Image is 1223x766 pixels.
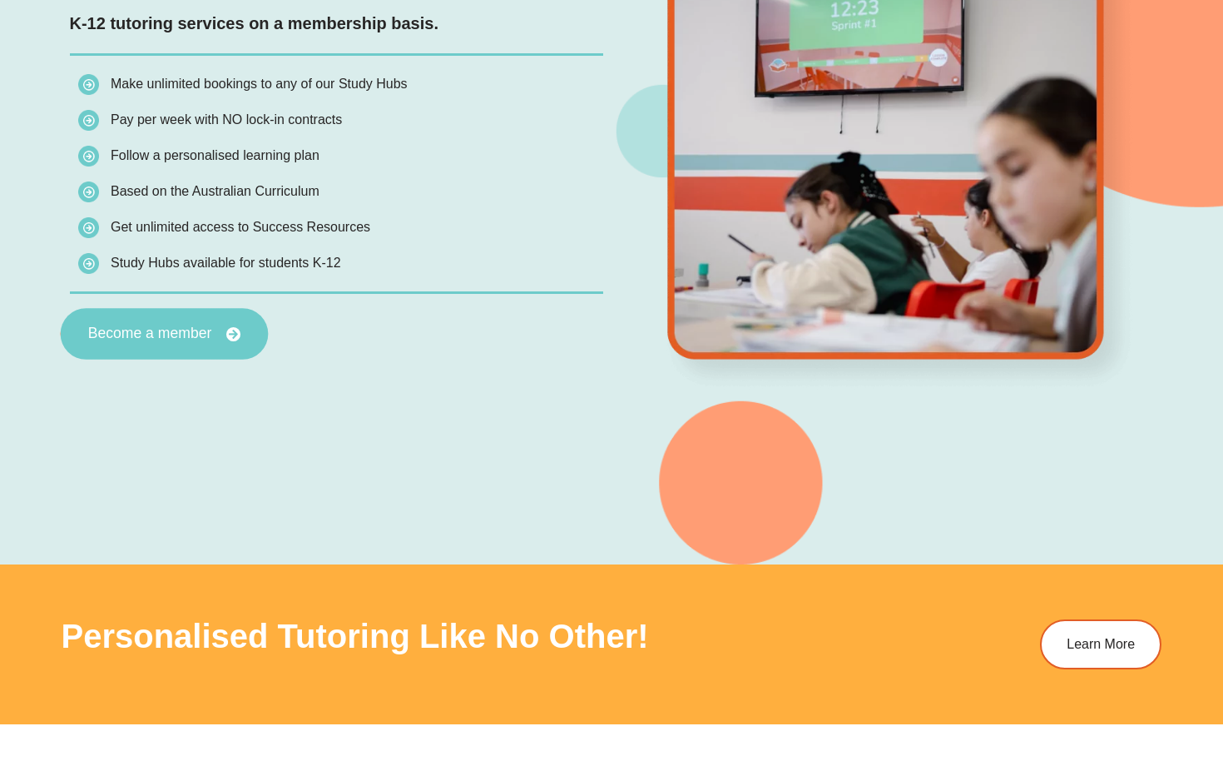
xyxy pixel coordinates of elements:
[78,217,99,238] img: icon-list.png
[62,619,803,653] h3: Personalised tutoring like no other!
[70,11,604,37] p: K-12 tutoring services on a membership basis.
[111,77,408,91] span: Make unlimited bookings to any of our Study Hubs
[78,253,99,274] img: icon-list.png
[60,308,268,360] a: Become a member
[111,220,370,234] span: Get unlimited access to Success Resources
[78,182,99,202] img: icon-list.png
[78,110,99,131] img: icon-list.png
[111,148,319,162] span: Follow a personalised learning plan
[111,184,319,198] span: Based on the Australian Curriculum
[938,578,1223,766] iframe: Chat Widget
[78,146,99,167] img: icon-list.png
[78,74,99,95] img: icon-list.png
[111,256,341,270] span: Study Hubs available for students K-12
[111,112,342,127] span: Pay per week with NO lock-in contracts
[87,326,211,341] span: Become a member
